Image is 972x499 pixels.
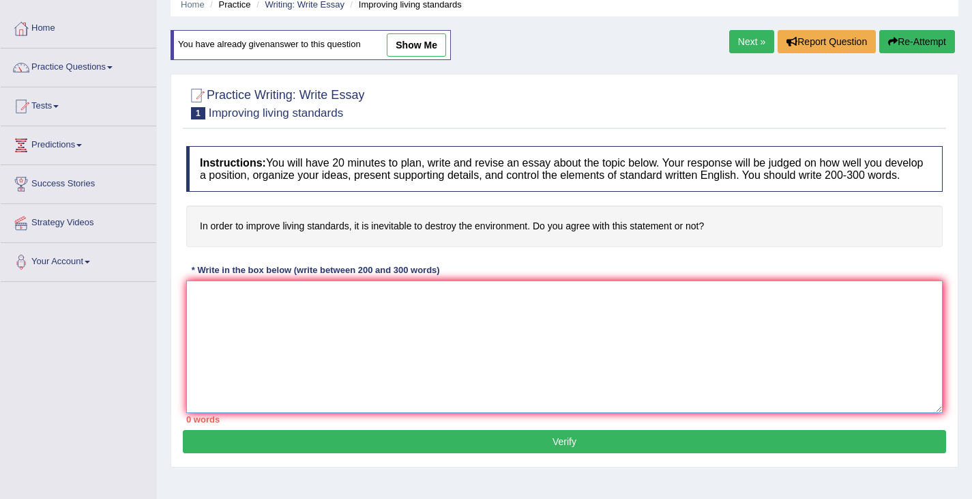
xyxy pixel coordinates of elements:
[186,264,445,277] div: * Write in the box below (write between 200 and 300 words)
[186,146,943,192] h4: You will have 20 minutes to plan, write and revise an essay about the topic below. Your response ...
[186,413,943,426] div: 0 words
[387,33,446,57] a: show me
[729,30,774,53] a: Next »
[186,205,943,247] h4: In order to improve living standards, it is inevitable to destroy the environment. Do you agree w...
[1,48,156,83] a: Practice Questions
[200,157,266,169] b: Instructions:
[191,107,205,119] span: 1
[186,85,364,119] h2: Practice Writing: Write Essay
[1,243,156,277] a: Your Account
[171,30,451,60] div: You have already given answer to this question
[1,126,156,160] a: Predictions
[778,30,876,53] button: Report Question
[209,106,343,119] small: Improving living standards
[879,30,955,53] button: Re-Attempt
[1,10,156,44] a: Home
[1,165,156,199] a: Success Stories
[183,430,946,453] button: Verify
[1,204,156,238] a: Strategy Videos
[1,87,156,122] a: Tests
